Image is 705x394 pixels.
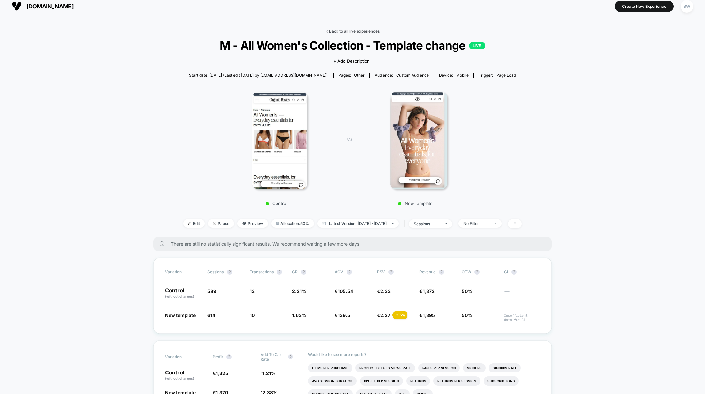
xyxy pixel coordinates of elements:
[504,314,540,322] span: Insufficient data for CI
[388,270,394,275] button: ?
[12,1,22,11] img: Visually logo
[213,222,216,225] img: end
[208,219,234,228] span: Pause
[615,1,674,12] button: Create New Experience
[26,3,74,10] span: [DOMAIN_NAME]
[292,270,298,274] span: CR
[377,313,390,318] span: €
[419,313,435,318] span: €
[165,370,206,381] p: Control
[165,294,194,298] span: (without changes)
[237,219,268,228] span: Preview
[496,73,516,78] span: Page Load
[227,270,232,275] button: ?
[292,288,306,294] span: 2.21 %
[377,288,391,294] span: €
[189,73,328,78] span: Start date: [DATE] (Last edit [DATE] by [EMAIL_ADDRESS][DOMAIN_NAME])
[338,73,365,78] div: Pages:
[308,352,540,357] p: Would like to see more reports?
[165,352,201,362] span: Variation
[355,363,415,372] li: Product Details Views Rate
[207,288,216,294] span: 589
[213,371,228,376] span: €
[207,313,215,318] span: 614
[271,219,314,228] span: Allocation: 50%
[200,38,505,52] span: M - All Women's Collection - Template change
[419,288,435,294] span: €
[402,219,409,228] span: |
[489,363,521,372] li: Signups Rate
[456,73,469,78] span: mobile
[308,376,357,386] li: Avg Session Duration
[469,42,485,49] p: LIVE
[393,311,407,319] div: - 2.5 %
[375,73,429,78] div: Audience:
[165,376,194,380] span: (without changes)
[213,354,223,359] span: Profit
[301,270,306,275] button: ?
[335,313,350,318] span: €
[288,354,293,359] button: ?
[276,222,279,225] img: rebalance
[360,376,403,386] li: Profit Per Session
[462,270,498,275] span: OTW
[511,270,517,275] button: ?
[406,376,430,386] li: Returns
[434,73,473,78] span: Device:
[445,223,447,224] img: end
[335,270,343,274] span: AOV
[418,363,460,372] li: Pages Per Session
[463,221,489,226] div: No Filter
[419,270,436,274] span: Revenue
[423,288,435,294] span: 1,372
[261,371,276,376] span: 11.21 %
[216,371,228,376] span: 1,325
[338,288,353,294] span: 105.54
[277,270,282,275] button: ?
[479,73,516,78] div: Trigger:
[484,376,519,386] li: Subscriptions
[463,363,486,372] li: Signups
[183,219,205,228] span: Edit
[226,354,232,359] button: ?
[308,363,352,372] li: Items Per Purchase
[380,288,391,294] span: 2.33
[423,313,435,318] span: 1,395
[358,201,472,206] p: New template
[188,222,191,225] img: edit
[207,270,224,274] span: Sessions
[250,313,255,318] span: 10
[390,92,447,189] img: New template main
[171,241,539,247] span: There are still no statistically significant results. We recommend waiting a few more days
[261,352,285,362] span: Add To Cart Rate
[338,313,350,318] span: 139.5
[347,137,352,142] span: VS
[354,73,365,78] span: other
[439,270,444,275] button: ?
[165,313,196,318] span: New template
[219,201,334,206] p: Control
[414,221,440,226] div: sessions
[396,73,429,78] span: Custom Audience
[494,223,497,224] img: end
[292,313,306,318] span: 1.63 %
[250,270,274,274] span: Transactions
[474,270,480,275] button: ?
[165,288,201,299] p: Control
[165,270,201,275] span: Variation
[380,313,390,318] span: 2.27
[392,223,394,224] img: end
[10,1,76,11] button: [DOMAIN_NAME]
[335,288,353,294] span: €
[325,29,380,34] a: < Back to all live experiences
[250,288,255,294] span: 13
[377,270,385,274] span: PSV
[347,270,352,275] button: ?
[462,288,472,294] span: 50%
[252,92,308,189] img: Control main
[333,58,370,65] span: + Add Description
[462,313,472,318] span: 50%
[504,270,540,275] span: CI
[322,222,326,225] img: calendar
[504,289,540,299] span: ---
